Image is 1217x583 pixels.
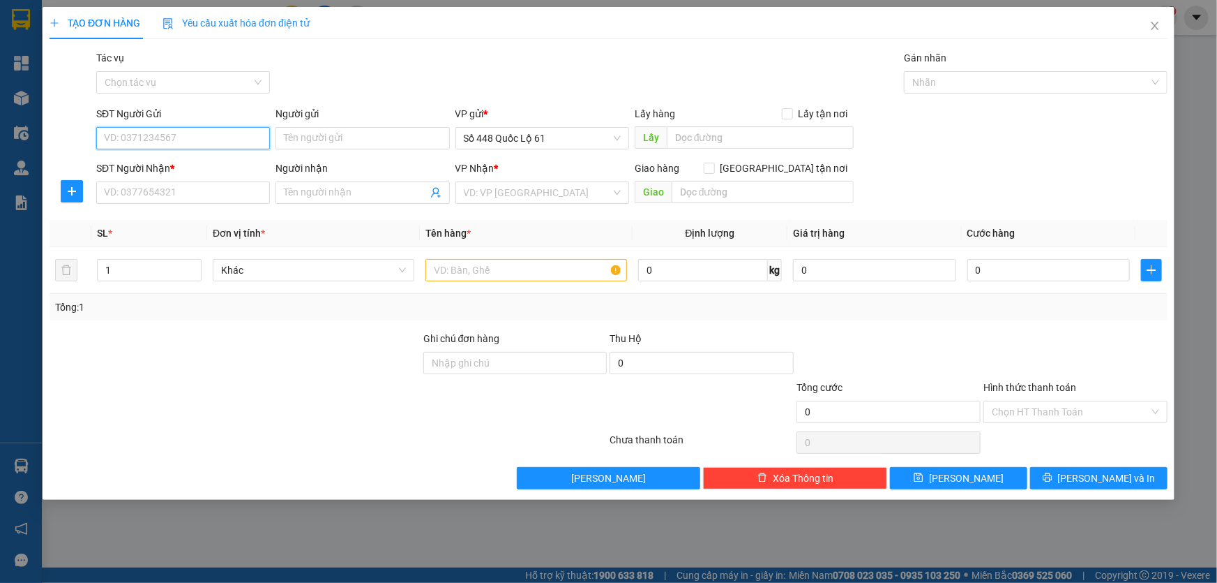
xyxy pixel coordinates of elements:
[275,161,449,176] div: Người nhận
[929,471,1004,486] span: [PERSON_NAME]
[635,108,675,119] span: Lấy hàng
[517,467,701,489] button: [PERSON_NAME]
[162,17,310,29] span: Yêu cầu xuất hóa đơn điện tử
[890,467,1027,489] button: save[PERSON_NAME]
[983,382,1076,393] label: Hình thức thanh toán
[425,228,471,239] span: Tên hàng
[768,259,782,281] span: kg
[793,106,854,121] span: Lấy tận nơi
[672,181,854,203] input: Dọc đường
[571,471,646,486] span: [PERSON_NAME]
[50,18,59,28] span: plus
[97,228,108,239] span: SL
[1142,265,1161,276] span: plus
[635,181,672,203] span: Giao
[61,186,82,197] span: plus
[455,106,629,121] div: VP gửi
[610,333,642,344] span: Thu Hộ
[455,163,494,174] span: VP Nhận
[1141,259,1162,281] button: plus
[967,228,1015,239] span: Cước hàng
[1058,471,1156,486] span: [PERSON_NAME] và In
[96,52,124,64] label: Tác vụ
[96,106,270,121] div: SĐT Người Gửi
[635,163,679,174] span: Giao hàng
[61,180,83,202] button: plus
[275,106,449,121] div: Người gửi
[703,467,887,489] button: deleteXóa Thông tin
[796,382,842,393] span: Tổng cước
[55,259,77,281] button: delete
[793,228,845,239] span: Giá trị hàng
[1030,467,1167,489] button: printer[PERSON_NAME] và In
[715,161,854,176] span: [GEOGRAPHIC_DATA] tận nơi
[757,473,767,484] span: delete
[773,471,833,486] span: Xóa Thông tin
[464,128,621,149] span: Số 448 Quốc Lộ 61
[635,126,667,149] span: Lấy
[667,126,854,149] input: Dọc đường
[213,228,265,239] span: Đơn vị tính
[1149,20,1161,31] span: close
[1043,473,1052,484] span: printer
[914,473,923,484] span: save
[96,161,270,176] div: SĐT Người Nhận
[430,187,441,198] span: user-add
[609,432,796,457] div: Chưa thanh toán
[793,259,956,281] input: 0
[423,333,500,344] label: Ghi chú đơn hàng
[423,352,607,374] input: Ghi chú đơn hàng
[425,259,627,281] input: VD: Bàn, Ghế
[1135,7,1174,46] button: Close
[50,17,140,29] span: TẠO ĐƠN HÀNG
[162,18,174,29] img: icon
[221,260,406,281] span: Khác
[904,52,946,64] label: Gán nhãn
[686,228,735,239] span: Định lượng
[55,300,470,315] div: Tổng: 1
